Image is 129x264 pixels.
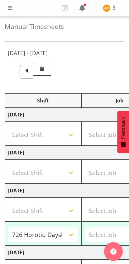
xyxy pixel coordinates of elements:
button: Feedback - Show survey [117,111,129,153]
h5: [DATE] - [DATE] [8,49,48,56]
span: Feedback [120,117,126,139]
h4: Manual Timesheets [5,23,124,30]
img: help-xxl-2.png [110,248,117,255]
img: angela-burrill10486.jpg [103,4,110,12]
div: Shift [8,97,78,104]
